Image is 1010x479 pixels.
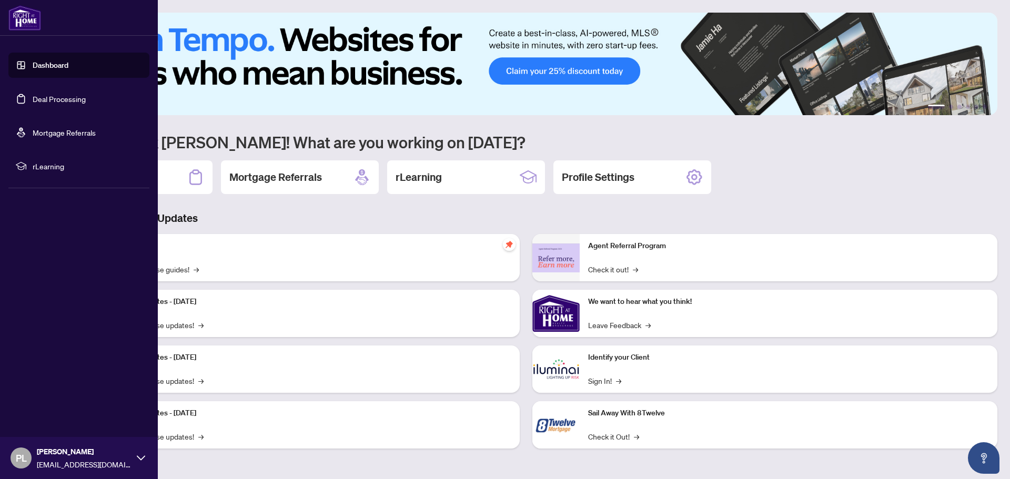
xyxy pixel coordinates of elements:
p: Sail Away With 8Twelve [588,407,989,419]
a: Leave Feedback→ [588,319,651,331]
span: → [645,319,651,331]
a: Mortgage Referrals [33,128,96,137]
span: → [634,431,639,442]
h2: Profile Settings [562,170,634,185]
span: PL [16,451,27,465]
img: logo [8,5,41,30]
img: Sail Away With 8Twelve [532,401,580,449]
img: Agent Referral Program [532,243,580,272]
img: Identify your Client [532,345,580,393]
p: We want to hear what you think! [588,296,989,308]
p: Identify your Client [588,352,989,363]
a: Check it Out!→ [588,431,639,442]
img: We want to hear what you think! [532,290,580,337]
button: 1 [928,105,945,109]
a: Check it out!→ [588,263,638,275]
p: Platform Updates - [DATE] [110,352,511,363]
img: Slide 0 [55,13,997,115]
p: Platform Updates - [DATE] [110,407,511,419]
h2: Mortgage Referrals [229,170,322,185]
span: → [198,375,204,386]
button: 6 [983,105,987,109]
span: → [633,263,638,275]
p: Self-Help [110,240,511,252]
span: [EMAIL_ADDRESS][DOMAIN_NAME] [37,458,132,470]
a: Deal Processing [33,94,86,104]
span: → [616,375,621,386]
button: 3 [957,105,962,109]
p: Agent Referral Program [588,240,989,252]
a: Dashboard [33,60,68,70]
button: 2 [949,105,953,109]
a: Sign In!→ [588,375,621,386]
span: [PERSON_NAME] [37,446,132,457]
span: pushpin [503,238,516,251]
h3: Brokerage & Industry Updates [55,211,997,226]
span: → [198,319,204,331]
h2: rLearning [396,170,442,185]
button: 5 [974,105,978,109]
button: 4 [966,105,970,109]
span: rLearning [33,160,142,172]
button: Open asap [968,442,999,474]
p: Platform Updates - [DATE] [110,296,511,308]
span: → [194,263,199,275]
span: → [198,431,204,442]
h1: Welcome back [PERSON_NAME]! What are you working on [DATE]? [55,132,997,152]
